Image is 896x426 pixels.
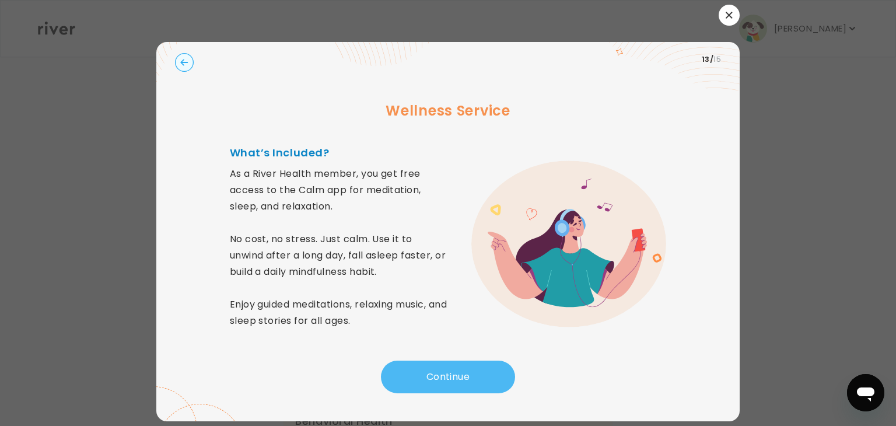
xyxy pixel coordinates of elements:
[471,154,666,334] img: error graphic
[175,100,721,121] h3: Wellness Service
[381,361,515,393] button: Continue
[230,166,448,329] p: As a River Health member, you get free access to the Calm app for meditation, sleep, and relaxati...
[847,374,884,411] iframe: Button to launch messaging window
[230,145,448,161] h4: What’s Included?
